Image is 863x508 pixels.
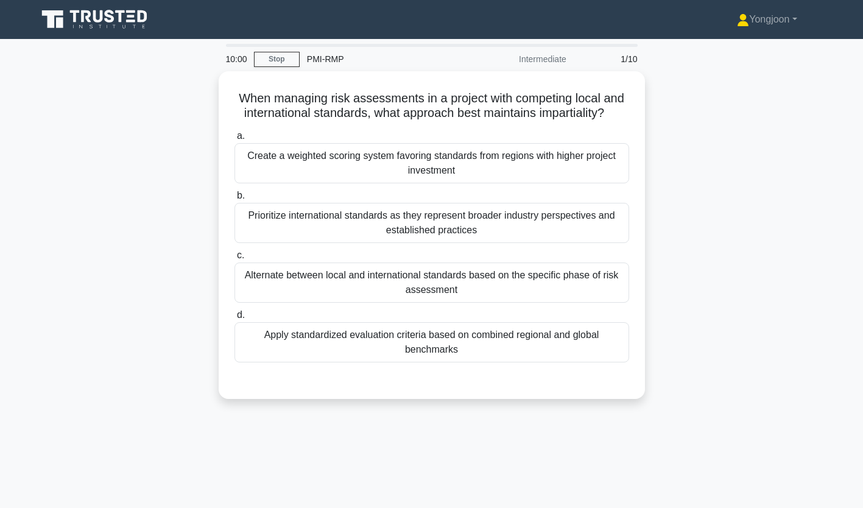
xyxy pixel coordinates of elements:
[234,263,629,303] div: Alternate between local and international standards based on the specific phase of risk assessment
[219,47,254,71] div: 10:00
[237,190,245,200] span: b.
[233,91,630,121] h5: When managing risk assessments in a project with competing local and international standards, wha...
[237,250,244,260] span: c.
[237,130,245,141] span: a.
[234,203,629,243] div: Prioritize international standards as they represent broader industry perspectives and establishe...
[237,309,245,320] span: d.
[708,7,826,32] a: Yongjoon
[234,322,629,362] div: Apply standardized evaluation criteria based on combined regional and global benchmarks
[234,143,629,183] div: Create a weighted scoring system favoring standards from regions with higher project investment
[574,47,645,71] div: 1/10
[467,47,574,71] div: Intermediate
[300,47,467,71] div: PMI-RMP
[254,52,300,67] a: Stop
